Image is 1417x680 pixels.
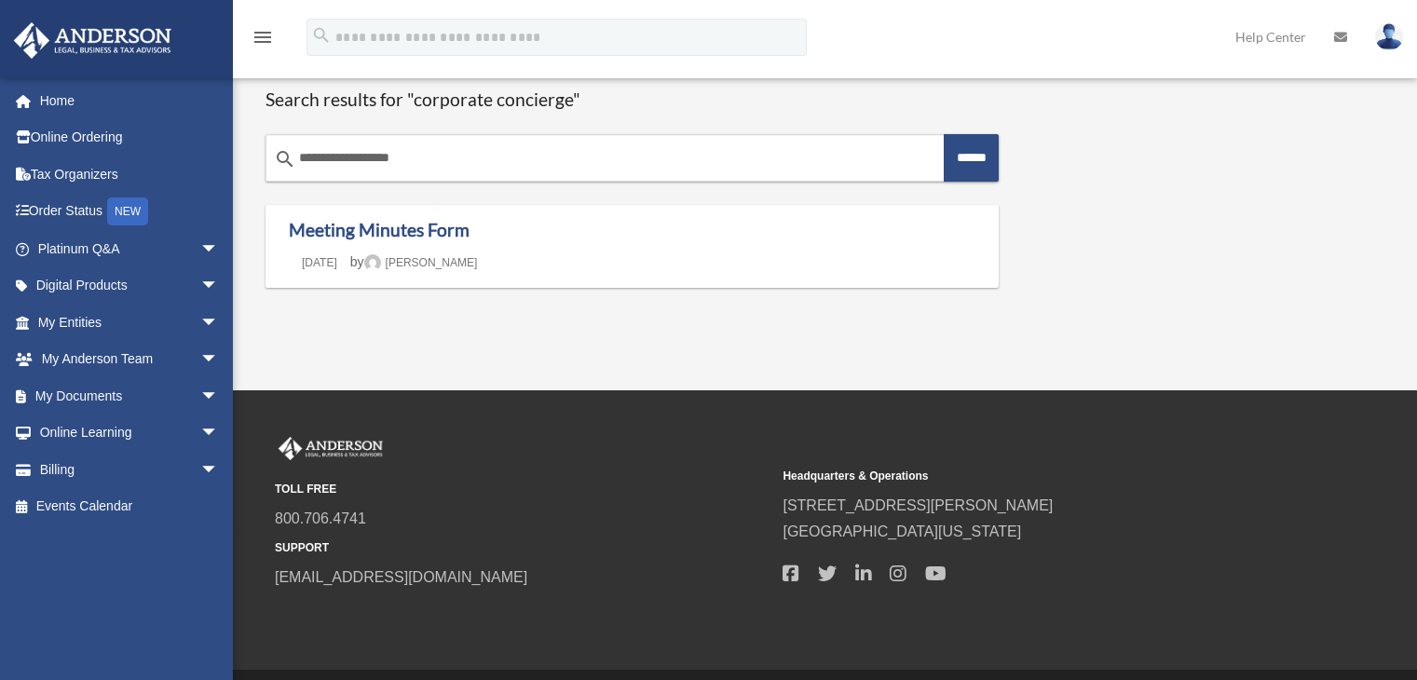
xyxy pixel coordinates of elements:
[13,267,247,305] a: Digital Productsarrow_drop_down
[274,148,296,170] i: search
[200,377,238,415] span: arrow_drop_down
[13,341,247,378] a: My Anderson Teamarrow_drop_down
[1375,23,1403,50] img: User Pic
[13,451,247,488] a: Billingarrow_drop_down
[289,256,350,269] a: [DATE]
[200,230,238,268] span: arrow_drop_down
[200,304,238,342] span: arrow_drop_down
[13,230,247,267] a: Platinum Q&Aarrow_drop_down
[252,33,274,48] a: menu
[13,415,247,452] a: Online Learningarrow_drop_down
[266,88,999,112] h1: Search results for "corporate concierge"
[783,497,1053,513] a: [STREET_ADDRESS][PERSON_NAME]
[200,267,238,306] span: arrow_drop_down
[200,415,238,453] span: arrow_drop_down
[13,193,247,231] a: Order StatusNEW
[364,256,478,269] a: [PERSON_NAME]
[13,304,247,341] a: My Entitiesarrow_drop_down
[311,25,332,46] i: search
[107,197,148,225] div: NEW
[275,437,387,461] img: Anderson Advisors Platinum Portal
[275,480,770,499] small: TOLL FREE
[783,467,1277,486] small: Headquarters & Operations
[8,22,177,59] img: Anderson Advisors Platinum Portal
[252,26,274,48] i: menu
[13,82,238,119] a: Home
[275,569,527,585] a: [EMAIL_ADDRESS][DOMAIN_NAME]
[200,451,238,489] span: arrow_drop_down
[289,219,470,240] a: Meeting Minutes Form
[275,538,770,558] small: SUPPORT
[783,524,1021,539] a: [GEOGRAPHIC_DATA][US_STATE]
[13,119,247,156] a: Online Ordering
[200,341,238,379] span: arrow_drop_down
[275,510,366,526] a: 800.706.4741
[13,377,247,415] a: My Documentsarrow_drop_down
[350,254,478,269] span: by
[13,488,247,525] a: Events Calendar
[13,156,247,193] a: Tax Organizers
